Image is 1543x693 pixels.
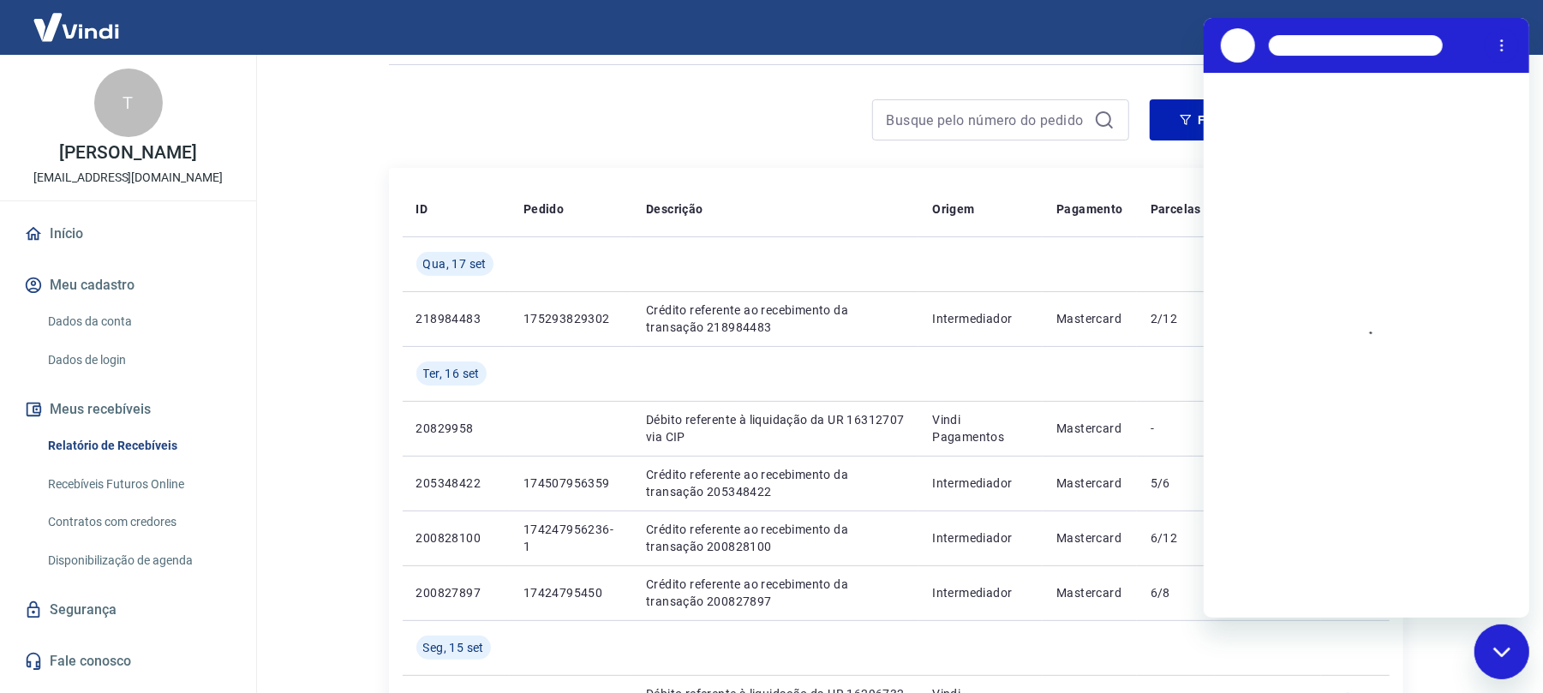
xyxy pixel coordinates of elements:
p: Descrição [646,200,703,218]
p: Crédito referente ao recebimento da transação 218984483 [646,302,905,336]
p: 20829958 [416,420,496,437]
p: [EMAIL_ADDRESS][DOMAIN_NAME] [33,169,223,187]
p: 2/12 [1151,310,1201,327]
p: 200828100 [416,529,496,547]
p: 200827897 [416,584,496,601]
p: Pedido [523,200,564,218]
p: 174247956236-1 [523,521,619,555]
iframe: Botão para abrir a janela de mensagens [1474,624,1529,679]
p: - [1151,420,1201,437]
a: Fale conosco [21,642,236,680]
p: 6/12 [1151,529,1201,547]
a: Segurança [21,591,236,629]
a: Início [21,215,236,253]
button: Sair [1461,12,1522,44]
p: 174507956359 [523,475,619,492]
a: Contratos com credores [41,505,236,540]
p: Débito referente à liquidação da UR 16312707 via CIP [646,411,905,445]
button: Meus recebíveis [21,391,236,428]
input: Busque pelo número do pedido [887,107,1087,133]
iframe: Janela de mensagens [1204,18,1529,618]
a: Disponibilização de agenda [41,543,236,578]
p: Mastercard [1056,420,1123,437]
a: Recebíveis Futuros Online [41,467,236,502]
p: Intermediador [932,584,1029,601]
p: Crédito referente ao recebimento da transação 205348422 [646,466,905,500]
div: T [94,69,163,137]
p: 205348422 [416,475,496,492]
p: Mastercard [1056,475,1123,492]
a: Dados de login [41,343,236,378]
p: 5/6 [1151,475,1201,492]
p: Crédito referente ao recebimento da transação 200827897 [646,576,905,610]
span: Qua, 17 set [423,255,487,272]
a: Dados da conta [41,304,236,339]
span: Seg, 15 set [423,639,484,656]
p: Mastercard [1056,584,1123,601]
p: 17424795450 [523,584,619,601]
p: Mastercard [1056,310,1123,327]
p: Crédito referente ao recebimento da transação 200828100 [646,521,905,555]
a: Relatório de Recebíveis [41,428,236,463]
p: Origem [932,200,974,218]
p: [PERSON_NAME] [59,144,196,162]
span: Ter, 16 set [423,365,480,382]
p: 218984483 [416,310,496,327]
img: Vindi [21,1,132,53]
button: Filtros [1150,99,1266,140]
p: Vindi Pagamentos [932,411,1029,445]
p: Parcelas [1151,200,1201,218]
p: Pagamento [1056,200,1123,218]
p: Mastercard [1056,529,1123,547]
p: ID [416,200,428,218]
p: 6/8 [1151,584,1201,601]
button: Meu cadastro [21,266,236,304]
p: Intermediador [932,529,1029,547]
p: 175293829302 [523,310,619,327]
p: Intermediador [932,310,1029,327]
p: Intermediador [932,475,1029,492]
